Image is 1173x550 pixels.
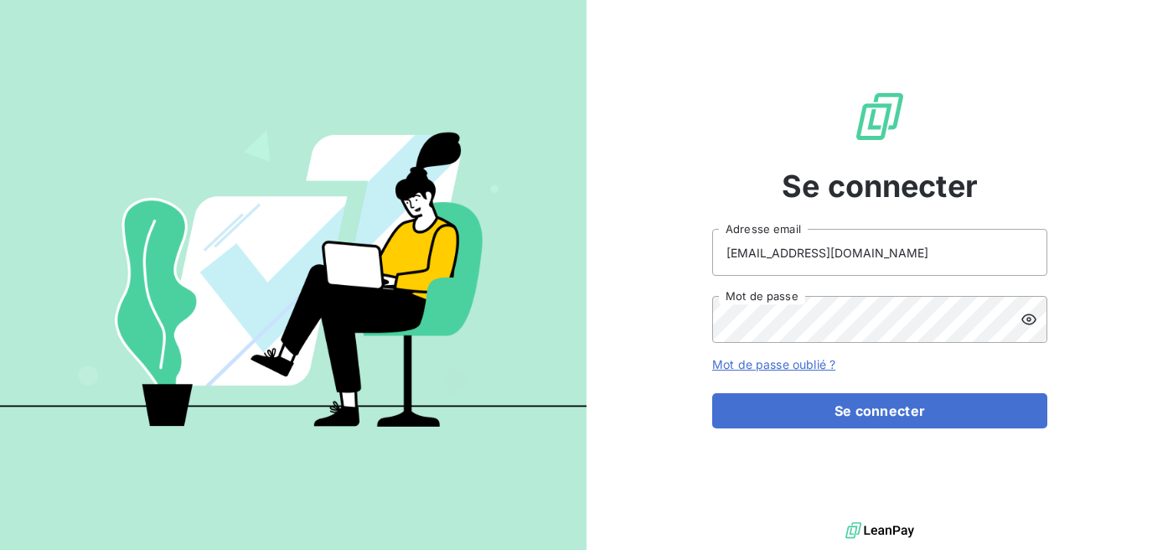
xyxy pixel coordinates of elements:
img: logo [845,518,914,543]
img: Logo LeanPay [853,90,907,143]
span: Se connecter [782,163,978,209]
a: Mot de passe oublié ? [712,357,835,371]
button: Se connecter [712,393,1047,428]
input: placeholder [712,229,1047,276]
